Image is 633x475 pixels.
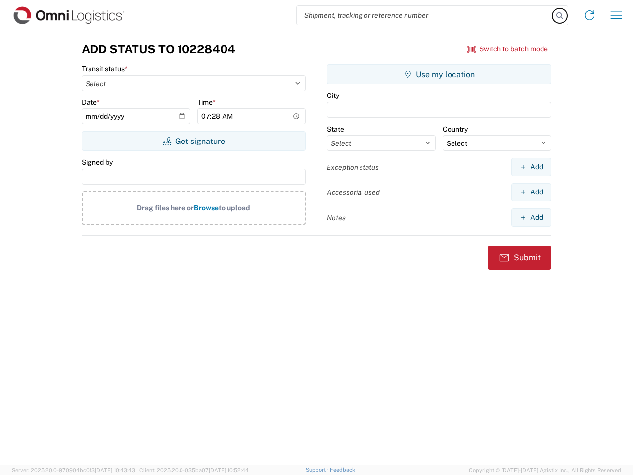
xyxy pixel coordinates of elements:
[330,467,355,473] a: Feedback
[327,213,346,222] label: Notes
[488,246,551,270] button: Submit
[82,98,100,107] label: Date
[327,188,380,197] label: Accessorial used
[95,467,135,473] span: [DATE] 10:43:43
[469,466,621,475] span: Copyright © [DATE]-[DATE] Agistix Inc., All Rights Reserved
[511,183,551,201] button: Add
[82,158,113,167] label: Signed by
[327,163,379,172] label: Exception status
[82,131,306,151] button: Get signature
[327,91,339,100] label: City
[467,41,548,57] button: Switch to batch mode
[197,98,216,107] label: Time
[511,208,551,227] button: Add
[327,64,551,84] button: Use my location
[137,204,194,212] span: Drag files here or
[306,467,330,473] a: Support
[194,204,219,212] span: Browse
[327,125,344,134] label: State
[297,6,553,25] input: Shipment, tracking or reference number
[209,467,249,473] span: [DATE] 10:52:44
[219,204,250,212] span: to upload
[139,467,249,473] span: Client: 2025.20.0-035ba07
[12,467,135,473] span: Server: 2025.20.0-970904bc0f3
[443,125,468,134] label: Country
[511,158,551,176] button: Add
[82,42,235,56] h3: Add Status to 10228404
[82,64,128,73] label: Transit status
